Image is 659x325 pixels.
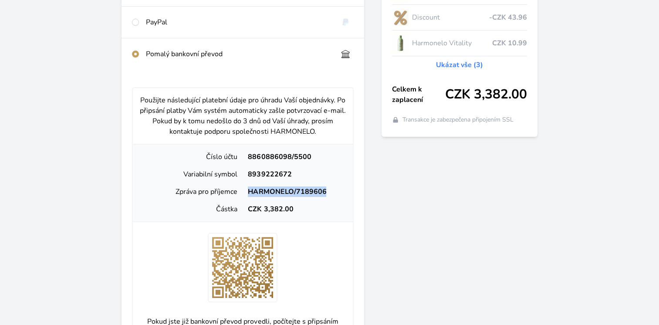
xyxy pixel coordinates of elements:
[338,17,354,27] img: paypal.svg
[140,95,346,137] p: Použijte následující platební údaje pro úhradu Vaší objednávky. Po připsání platby Vám systém aut...
[140,152,243,162] div: Číslo účtu
[412,12,489,23] span: Discount
[492,38,527,48] span: CZK 10.99
[392,7,409,28] img: discount-lo.png
[146,17,331,27] div: PayPal
[243,204,346,214] div: CZK 3,382.00
[243,152,346,162] div: 8860886098/5500
[338,49,354,59] img: bankTransfer_IBAN.svg
[392,32,409,54] img: CLEAN_VITALITY_se_stinem_x-lo.jpg
[489,12,527,23] span: -CZK 43.96
[140,169,243,179] div: Variabilní symbol
[392,84,445,105] span: Celkem k zaplacení
[146,49,331,59] div: Pomalý bankovní převod
[140,186,243,197] div: Zpráva pro příjemce
[243,169,346,179] div: 8939222672
[243,186,346,197] div: HARMONELO/7189606
[412,38,492,48] span: Harmonelo Vitality
[445,87,527,102] span: CZK 3,382.00
[208,233,277,302] img: Asg4AN8cNAHH2zynG85ETJb4CPcjgY+isYHFdxaFkzZeUo8XCLgA3wwJvABPgjwAT4I8AE+fMyjhTz9PxROLjG06L8ZAAAAAE...
[436,60,483,70] a: Ukázat vše (3)
[140,204,243,214] div: Částka
[402,115,514,124] span: Transakce je zabezpečena připojením SSL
